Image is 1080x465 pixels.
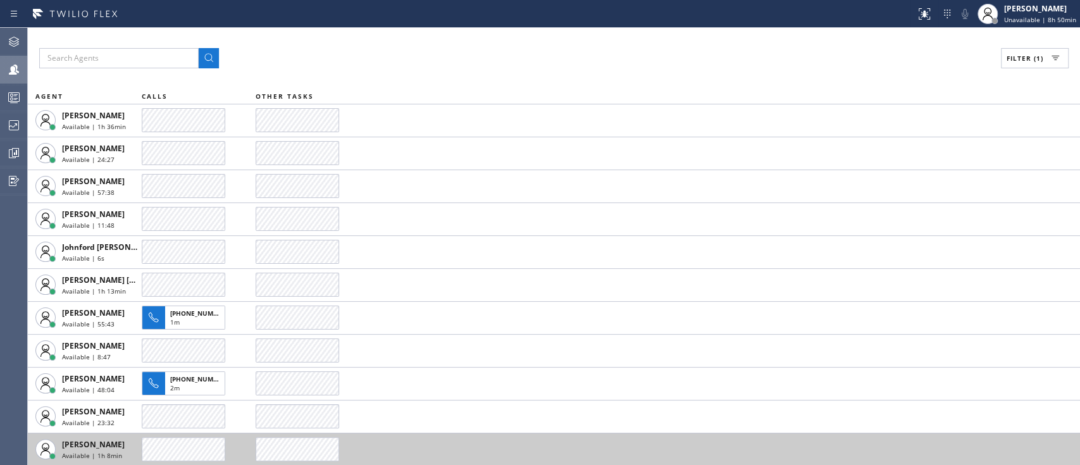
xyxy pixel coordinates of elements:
[62,418,115,427] span: Available | 23:32
[62,188,115,197] span: Available | 57:38
[62,143,125,154] span: [PERSON_NAME]
[170,309,228,318] span: [PHONE_NUMBER]
[142,92,168,101] span: CALLS
[62,155,115,164] span: Available | 24:27
[142,302,229,333] button: [PHONE_NUMBER]1m
[1004,15,1076,24] span: Unavailable | 8h 50min
[62,254,104,263] span: Available | 6s
[62,439,125,450] span: [PERSON_NAME]
[39,48,199,68] input: Search Agents
[35,92,63,101] span: AGENT
[62,307,125,318] span: [PERSON_NAME]
[170,375,228,383] span: [PHONE_NUMBER]
[62,287,126,295] span: Available | 1h 13min
[256,92,314,101] span: OTHER TASKS
[1001,48,1069,68] button: Filter (1)
[1007,54,1043,63] span: Filter (1)
[62,122,126,131] span: Available | 1h 36min
[170,383,180,392] span: 2m
[62,221,115,230] span: Available | 11:48
[170,318,180,326] span: 1m
[1004,3,1076,14] div: [PERSON_NAME]
[62,352,111,361] span: Available | 8:47
[62,209,125,220] span: [PERSON_NAME]
[62,385,115,394] span: Available | 48:04
[62,319,115,328] span: Available | 55:43
[62,275,211,285] span: [PERSON_NAME] [PERSON_NAME] Dahil
[62,451,122,460] span: Available | 1h 8min
[956,5,974,23] button: Mute
[62,176,125,187] span: [PERSON_NAME]
[62,406,125,417] span: [PERSON_NAME]
[62,242,159,252] span: Johnford [PERSON_NAME]
[62,110,125,121] span: [PERSON_NAME]
[62,373,125,384] span: [PERSON_NAME]
[142,368,229,399] button: [PHONE_NUMBER]2m
[62,340,125,351] span: [PERSON_NAME]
